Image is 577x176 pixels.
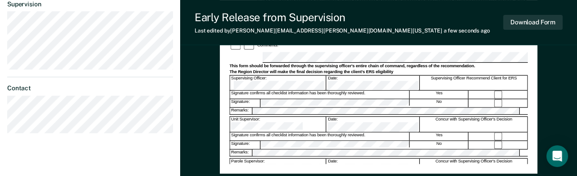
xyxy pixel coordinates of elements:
[420,117,528,132] div: Concur with Supervising Officer's Decision
[230,99,260,107] div: Signature:
[7,0,173,8] dt: Supervision
[327,117,420,132] div: Date:
[410,91,468,99] div: Yes
[195,11,490,24] div: Early Release from Supervision
[327,75,420,90] div: Date:
[546,145,568,167] div: Open Intercom Messenger
[230,117,327,132] div: Unit Supervisor:
[230,133,409,141] div: Signature confirms all checklist information has been thoroughly reviewed.
[410,141,468,149] div: No
[229,63,527,69] div: This form should be forwarded through the supervising officer's entire chain of command, regardle...
[230,149,253,156] div: Remarks:
[230,91,409,99] div: Signature confirms all checklist information has been thoroughly reviewed.
[444,28,490,34] span: a few seconds ago
[195,28,490,34] div: Last edited by [PERSON_NAME][EMAIL_ADDRESS][PERSON_NAME][DOMAIN_NAME][US_STATE]
[420,158,528,173] div: Concur with Supervising Officer's Decision
[229,69,527,74] div: The Region Director will make the final decision regarding the client's ERS eligibility
[7,84,173,92] dt: Contact
[327,158,420,173] div: Date:
[230,108,253,114] div: Remarks:
[410,133,468,141] div: Yes
[410,99,468,107] div: No
[230,141,260,149] div: Signature:
[230,75,327,90] div: Supervising Officer:
[420,75,528,90] div: Supervising Officer Recommend Client for ERS
[230,158,327,173] div: Parole Supervisor:
[503,15,563,30] button: Download Form
[256,43,280,48] div: Comments:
